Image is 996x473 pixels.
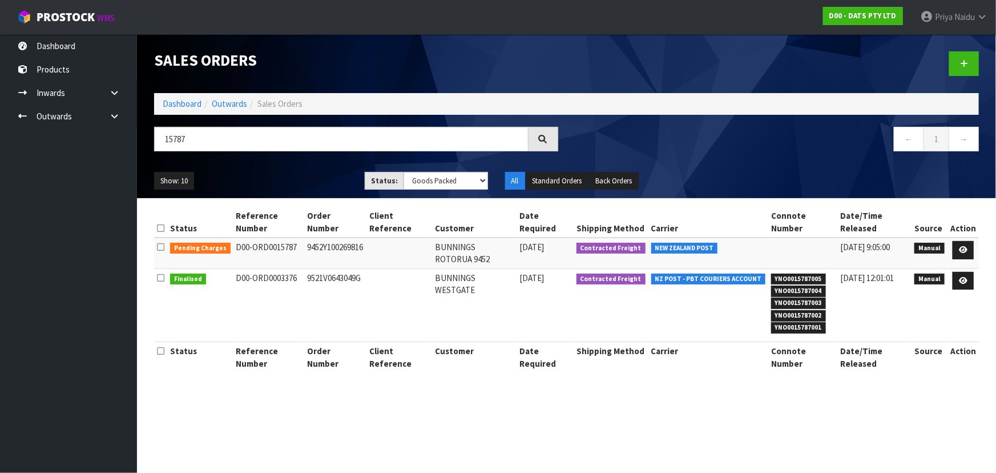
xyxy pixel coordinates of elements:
small: WMS [97,13,115,23]
span: NEW ZEALAND POST [651,243,718,254]
td: BUNNINGS WESTGATE [432,268,517,342]
img: cube-alt.png [17,10,31,24]
span: Manual [914,274,945,285]
a: 1 [924,127,949,151]
a: → [949,127,979,151]
span: [DATE] 12:01:01 [841,272,894,283]
th: Shipping Method [574,207,648,238]
th: Date/Time Released [838,342,912,372]
strong: Status: [371,176,398,186]
span: [DATE] [520,242,545,252]
th: Carrier [648,207,769,238]
td: D00-ORD0015787 [233,238,305,268]
span: NZ POST - PBT COURIERS ACCOUNT [651,274,766,285]
span: Contracted Freight [576,243,646,254]
span: Contracted Freight [576,274,646,285]
td: 9452Y100269816 [304,238,366,268]
th: Date/Time Released [838,207,912,238]
h1: Sales Orders [154,51,558,69]
th: Customer [432,342,517,372]
button: All [505,172,525,190]
th: Client Reference [366,207,432,238]
th: Connote Number [768,207,838,238]
th: Date Required [517,207,574,238]
a: Outwards [212,98,247,109]
th: Shipping Method [574,342,648,372]
span: Pending Charges [170,243,231,254]
span: YNO0015787001 [771,322,826,334]
span: Manual [914,243,945,254]
th: Date Required [517,342,574,372]
span: YNO0015787003 [771,298,826,309]
span: [DATE] [520,272,545,283]
th: Source [912,207,947,238]
th: Reference Number [233,342,305,372]
span: Naidu [954,11,975,22]
th: Status [167,207,233,238]
th: Order Number [304,207,366,238]
input: Search sales orders [154,127,529,151]
a: Dashboard [163,98,201,109]
span: [DATE] 9:05:00 [841,242,890,252]
a: D00 - DATS PTY LTD [823,7,903,25]
th: Client Reference [366,342,432,372]
td: 9521V0643049G [304,268,366,342]
th: Customer [432,207,517,238]
nav: Page navigation [575,127,979,155]
th: Carrier [648,342,769,372]
span: Finalised [170,274,206,285]
th: Order Number [304,342,366,372]
button: Back Orders [590,172,639,190]
td: D00-ORD0003376 [233,268,305,342]
span: ProStock [37,10,95,25]
span: Priya [935,11,953,22]
span: YNO0015787004 [771,286,826,297]
a: ← [894,127,924,151]
span: YNO0015787005 [771,274,826,285]
th: Connote Number [768,342,838,372]
span: YNO0015787002 [771,310,826,322]
th: Status [167,342,233,372]
span: Sales Orders [257,98,303,109]
strong: D00 - DATS PTY LTD [829,11,897,21]
button: Standard Orders [526,172,588,190]
td: BUNNINGS ROTORUA 9452 [432,238,517,268]
th: Action [947,342,979,372]
th: Reference Number [233,207,305,238]
th: Action [947,207,979,238]
th: Source [912,342,947,372]
button: Show: 10 [154,172,194,190]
